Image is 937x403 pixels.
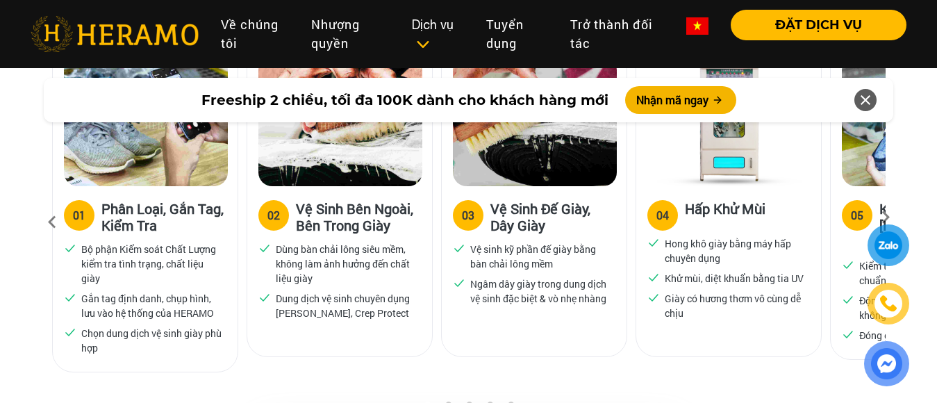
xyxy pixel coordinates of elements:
[559,10,675,58] a: Trở thành đối tác
[851,207,863,224] div: 05
[267,207,280,224] div: 02
[731,10,906,40] button: ĐẶT DỊCH VỤ
[665,271,804,286] p: Khử mùi, diệt khuẩn bằng tia UV
[720,19,906,31] a: ĐẶT DỊCH VỤ
[258,291,271,304] img: checked.svg
[210,10,300,58] a: Về chúng tôi
[73,207,85,224] div: 01
[870,285,907,322] a: phone-icon
[625,86,736,114] button: Nhận mã ngay
[881,296,897,311] img: phone-icon
[453,242,465,254] img: checked.svg
[470,277,611,306] p: Ngâm dây giày trong dung dịch vệ sinh đặc biệt & vò nhẹ nhàng
[64,291,76,304] img: checked.svg
[470,242,611,271] p: Vệ sinh kỹ phần đế giày bằng bàn chải lông mềm
[296,200,421,233] h3: Vệ Sinh Bên Ngoài, Bên Trong Giày
[647,271,660,283] img: checked.svg
[412,15,463,53] div: Dịch vụ
[64,326,76,338] img: checked.svg
[81,242,222,286] p: Bộ phận Kiểm soát Chất Lượng kiểm tra tình trạng, chất liệu giày
[686,17,708,35] img: vn-flag.png
[64,242,76,254] img: checked.svg
[101,200,226,233] h3: Phân Loại, Gắn Tag, Kiểm Tra
[665,291,805,320] p: Giày có hương thơm vô cùng dễ chịu
[81,326,222,355] p: Chọn dung dịch vệ sinh giày phù hợp
[685,200,765,228] h3: Hấp Khử Mùi
[665,236,805,265] p: Hong khô giày bằng máy hấp chuyên dụng
[300,10,401,58] a: Nhượng quyền
[490,200,615,233] h3: Vệ Sinh Đế Giày, Dây Giày
[475,10,560,58] a: Tuyển dụng
[453,277,465,289] img: checked.svg
[415,38,430,51] img: subToggleIcon
[462,207,474,224] div: 03
[647,236,660,249] img: checked.svg
[842,258,854,271] img: checked.svg
[201,90,608,110] span: Freeship 2 chiều, tối đa 100K dành cho khách hàng mới
[842,293,854,306] img: checked.svg
[81,291,222,320] p: Gắn tag định danh, chụp hình, lưu vào hệ thống của HERAMO
[656,207,669,224] div: 04
[276,242,416,286] p: Dùng bàn chải lông siêu mềm, không làm ảnh hưởng đến chất liệu giày
[258,242,271,254] img: checked.svg
[842,328,854,340] img: checked.svg
[647,291,660,304] img: checked.svg
[276,291,416,320] p: Dung dịch vệ sinh chuyên dụng [PERSON_NAME], Crep Protect
[31,16,199,52] img: heramo-logo.png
